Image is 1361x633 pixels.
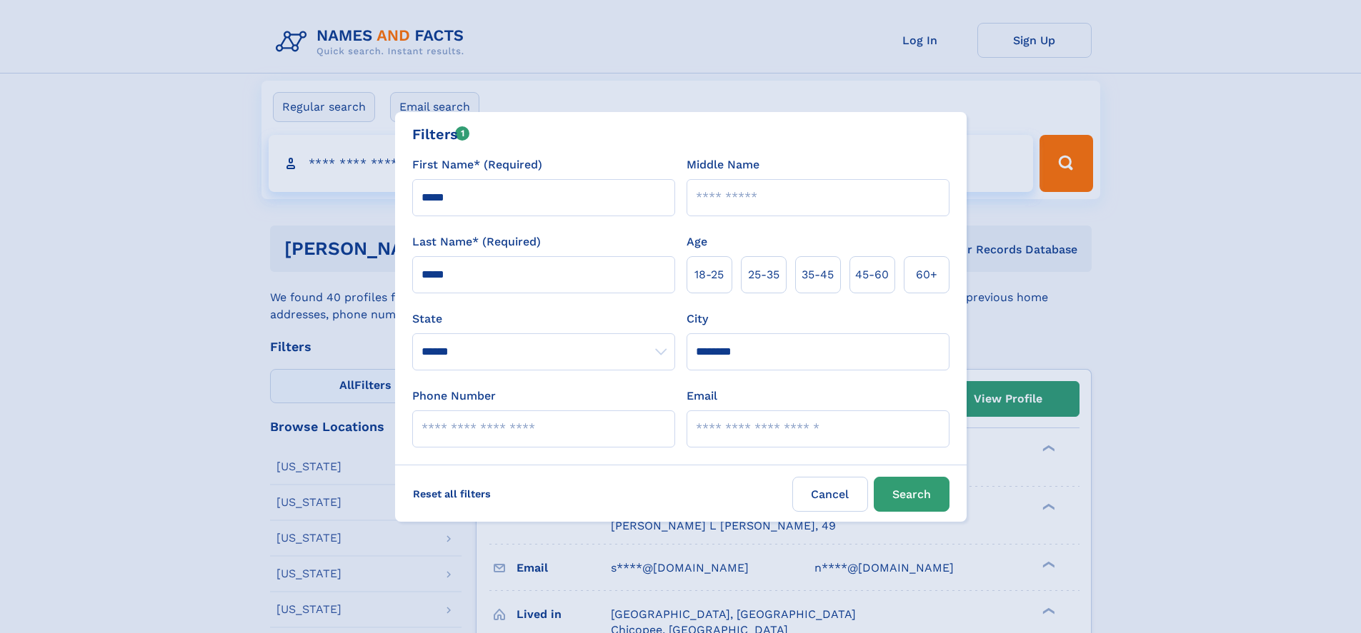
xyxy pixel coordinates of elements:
[404,477,500,511] label: Reset all filters
[855,266,889,283] span: 45‑60
[874,477,949,512] button: Search
[792,477,868,512] label: Cancel
[687,156,759,173] label: Middle Name
[412,233,541,250] label: Last Name* (Required)
[412,388,496,405] label: Phone Number
[687,388,717,405] label: Email
[412,310,675,328] label: State
[687,233,707,250] label: Age
[748,266,779,283] span: 25‑35
[412,123,470,145] div: Filters
[916,266,937,283] span: 60+
[694,266,724,283] span: 18‑25
[802,266,834,283] span: 35‑45
[412,156,542,173] label: First Name* (Required)
[687,310,708,328] label: City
